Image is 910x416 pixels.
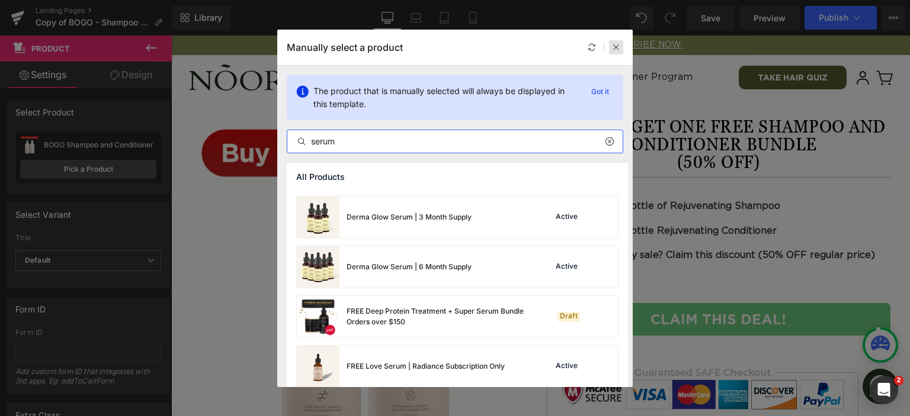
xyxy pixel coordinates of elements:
a: Partner Program [441,37,521,46]
input: Search products [287,134,623,149]
p: The product that is manually selected will always be displayed in this template. [313,85,577,111]
a: Shop Products [160,36,235,47]
div: Draft [557,312,580,321]
span: SAVE UP TO 20% ON SUBSCRIPTION ORDERS: [229,5,510,14]
div: Active [553,362,580,371]
a: About Noor [257,37,313,46]
iframe: Intercom live chat [870,376,898,404]
div: Messenger Dummy Widget [691,333,727,369]
div: All Products [287,163,628,191]
a: Take Hair Quiz [568,30,675,54]
button: Claim This Deal! [376,267,719,300]
a: FAQs [401,37,427,46]
img: product-img [297,196,339,238]
span: 2 [894,376,903,385]
img: product-img [297,246,339,288]
div: Derma Glow Serum | 3 Month Supply [347,212,472,222]
div: Active [553,212,580,222]
div: Derma Glow Serum | 6 Month Supply [347,262,472,272]
a: SUBSCRIBE NOW [428,5,510,14]
p: Got it [587,85,614,99]
h1: (50% OFF) [376,118,719,136]
iframe: Marketing Popup [9,323,94,371]
a: Real Results [328,37,387,46]
div: FREE Love Serum | Radiance Subscription Only [347,361,505,372]
img: product-img [297,296,339,337]
span: Take Hair Quiz [587,37,656,48]
img: product-img [297,346,339,387]
img: Noor Hair [18,29,117,56]
p: Manually select a product [287,41,403,53]
div: Active [553,262,580,272]
div: FREE Deep Protein Treatment + Super Serum Bundle Orders over $150 [347,306,524,327]
a: Noor Hair [14,24,122,60]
